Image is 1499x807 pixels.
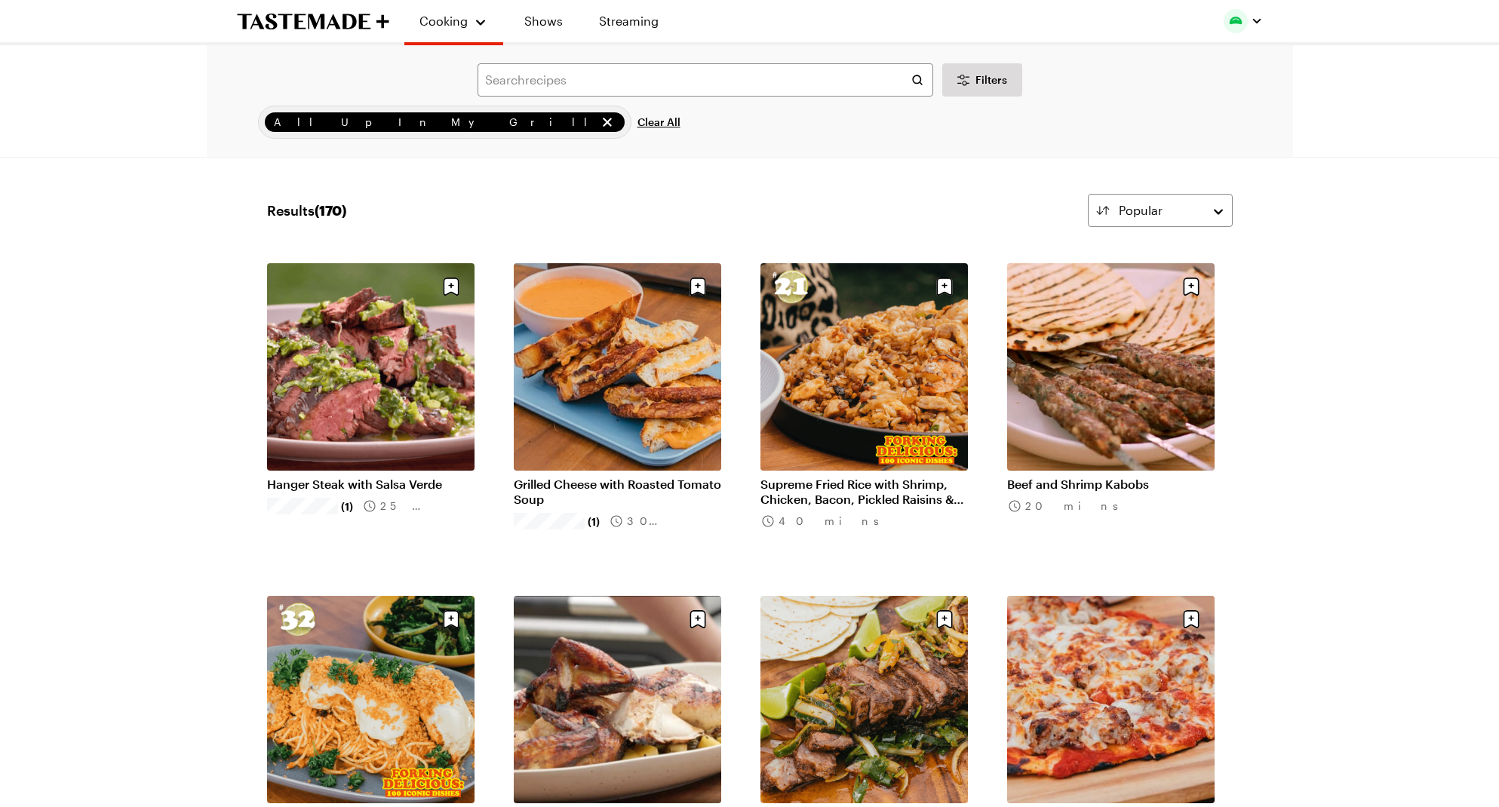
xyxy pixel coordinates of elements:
button: Save recipe [930,605,959,634]
button: Save recipe [1177,272,1206,301]
button: Save recipe [930,272,959,301]
a: Hanger Steak with Salsa Verde [267,477,475,492]
span: Results [267,200,346,221]
button: Profile picture [1224,9,1263,33]
a: Grilled Cheese with Roasted Tomato Soup [514,477,721,507]
span: Clear All [637,115,680,130]
a: To Tastemade Home Page [237,13,389,30]
button: Popular [1088,194,1233,227]
span: All Up In My Grill [274,114,596,130]
button: remove All Up In My Grill [599,114,616,130]
button: Save recipe [437,605,465,634]
a: Beef and Shrimp Kabobs [1007,477,1215,492]
button: Save recipe [1177,605,1206,634]
button: Cooking [419,6,488,36]
button: Clear All [637,106,680,139]
span: ( 170 ) [315,202,346,219]
a: Supreme Fried Rice with Shrimp, Chicken, Bacon, Pickled Raisins & Jalapenos [760,477,968,507]
button: Save recipe [683,272,712,301]
button: Desktop filters [942,63,1022,97]
button: Save recipe [683,605,712,634]
button: Save recipe [437,272,465,301]
span: Filters [975,72,1007,87]
img: Profile picture [1224,9,1248,33]
span: Popular [1119,201,1163,219]
span: Cooking [419,14,468,28]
